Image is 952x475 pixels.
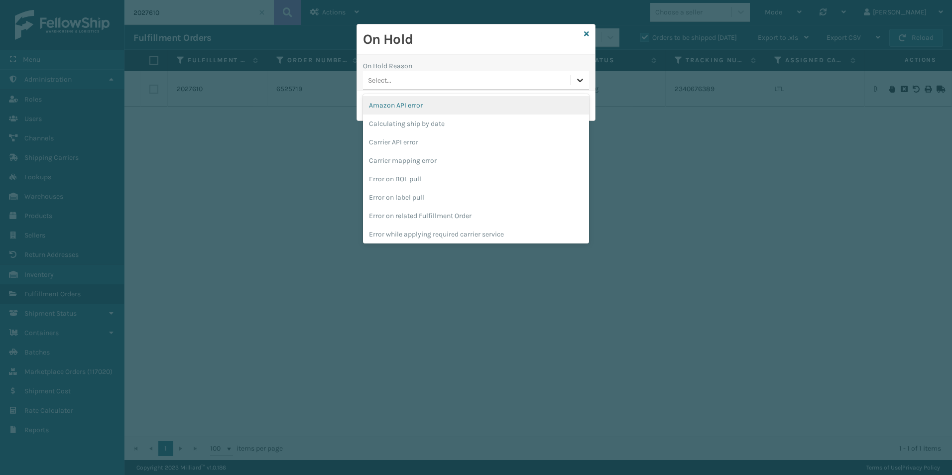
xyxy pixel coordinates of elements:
[363,207,589,225] div: Error on related Fulfillment Order
[363,115,589,133] div: Calculating ship by date
[363,61,412,71] label: On Hold Reason
[363,30,580,48] h2: On Hold
[363,225,589,243] div: Error while applying required carrier service
[363,188,589,207] div: Error on label pull
[363,151,589,170] div: Carrier mapping error
[363,96,589,115] div: Amazon API error
[363,133,589,151] div: Carrier API error
[368,75,391,86] div: Select...
[363,170,589,188] div: Error on BOL pull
